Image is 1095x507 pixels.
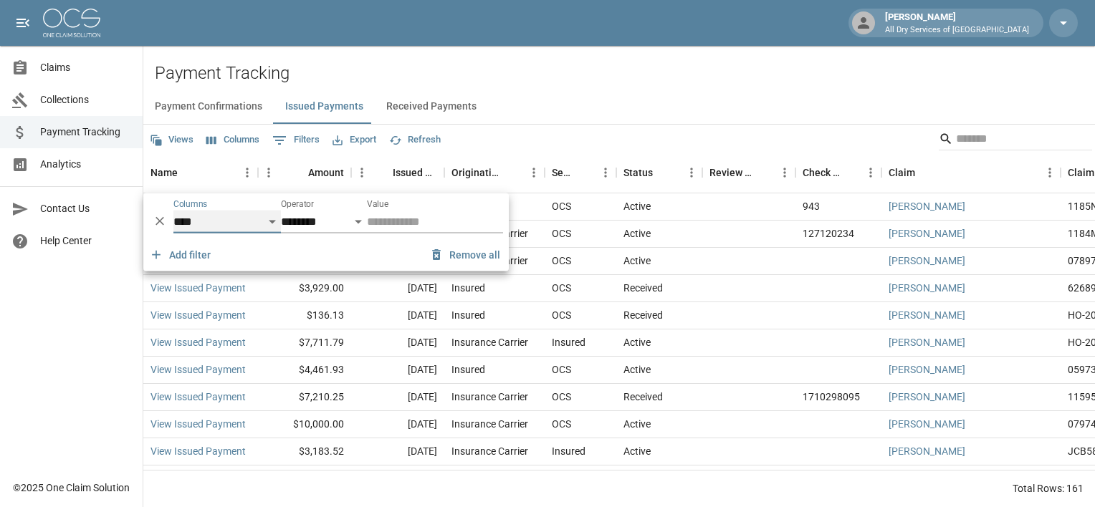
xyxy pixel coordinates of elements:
div: Originating From [451,153,503,193]
div: OCS [552,226,571,241]
div: Review Status [709,153,754,193]
div: 943 [803,199,820,213]
button: Refresh [386,129,444,151]
div: $7,711.79 [258,329,351,357]
button: Views [146,129,197,151]
div: Sent To [552,153,575,193]
button: Sort [754,163,774,183]
button: Add filter [146,242,216,269]
div: Active [623,335,651,349]
button: Sort [503,163,523,183]
div: Received [623,281,663,295]
div: Search [939,127,1092,153]
div: dynamic tabs [143,90,1095,124]
div: [DATE] [351,329,444,357]
button: Sort [288,163,308,183]
label: Columns [173,198,207,210]
a: [PERSON_NAME] [889,335,965,349]
div: Insured [451,281,485,295]
div: Active [623,444,651,458]
a: View Issued Payment [150,335,246,349]
button: Delete [149,211,171,232]
button: Menu [523,162,545,183]
div: $7,210.25 [258,384,351,411]
div: [DATE] [351,438,444,465]
div: Active [623,362,651,377]
div: Issued Date [351,153,444,193]
div: 1710298095 [803,390,860,404]
div: Amount [308,153,344,193]
div: $4,461.93 [258,357,351,384]
div: Claim [881,153,1061,193]
div: OCS [552,362,571,377]
a: [PERSON_NAME] [889,199,965,213]
label: Operator [281,198,314,210]
div: Name [143,153,258,193]
div: Insured [451,362,485,377]
button: Sort [373,163,393,183]
div: $10,000.00 [258,411,351,438]
button: Menu [258,162,279,183]
button: Select columns [203,129,263,151]
div: Insured [451,308,485,322]
div: Received [623,308,663,322]
button: open drawer [9,9,37,37]
button: Remove all [426,242,506,269]
div: 127120234 [803,226,854,241]
div: Total Rows: 161 [1013,481,1084,496]
a: [PERSON_NAME] [889,226,965,241]
div: Issued Date [393,153,437,193]
a: View Issued Payment [150,390,246,404]
div: Active [623,417,651,431]
div: Insured [552,444,585,458]
button: Payment Confirmations [143,90,274,124]
a: View Issued Payment [150,281,246,295]
a: [PERSON_NAME] [889,444,965,458]
div: [DATE] [351,384,444,411]
a: [PERSON_NAME] [889,417,965,431]
button: Issued Payments [274,90,375,124]
button: Sort [653,163,673,183]
div: Insurance Carrier [451,444,528,458]
h2: Payment Tracking [155,63,1095,84]
a: [PERSON_NAME] [889,281,965,295]
div: Review Status [702,153,795,193]
div: Status [616,153,702,193]
div: OCS [552,253,571,268]
button: Sort [178,163,198,183]
a: View Issued Payment [150,417,246,431]
div: [DATE] [351,465,444,493]
div: Sent To [545,153,616,193]
button: Export [329,129,380,151]
div: [PERSON_NAME] [879,10,1035,36]
button: Menu [860,162,881,183]
a: [PERSON_NAME] [889,362,965,377]
button: Menu [774,162,795,183]
div: Check Number [803,153,840,193]
a: [PERSON_NAME] [889,308,965,322]
div: Status [623,153,653,193]
div: Insurance Carrier [451,390,528,404]
div: Show filters [143,193,509,271]
div: © 2025 One Claim Solution [13,481,130,495]
button: Menu [681,162,702,183]
div: OCS [552,308,571,322]
a: View Issued Payment [150,308,246,322]
button: Menu [236,162,258,183]
button: Sort [915,163,935,183]
div: OCS [552,417,571,431]
div: [DATE] [351,302,444,329]
div: Active [623,199,651,213]
span: Contact Us [40,201,131,216]
span: Analytics [40,157,131,172]
button: Received Payments [375,90,488,124]
span: Collections [40,92,131,107]
div: Insurance Carrier [451,335,528,349]
div: Received [623,390,663,404]
label: Value [367,198,388,210]
div: Name [150,153,178,193]
button: Menu [1039,162,1061,183]
div: Insured [552,335,585,349]
div: OCS [552,390,571,404]
div: $1,004.18 [258,465,351,493]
